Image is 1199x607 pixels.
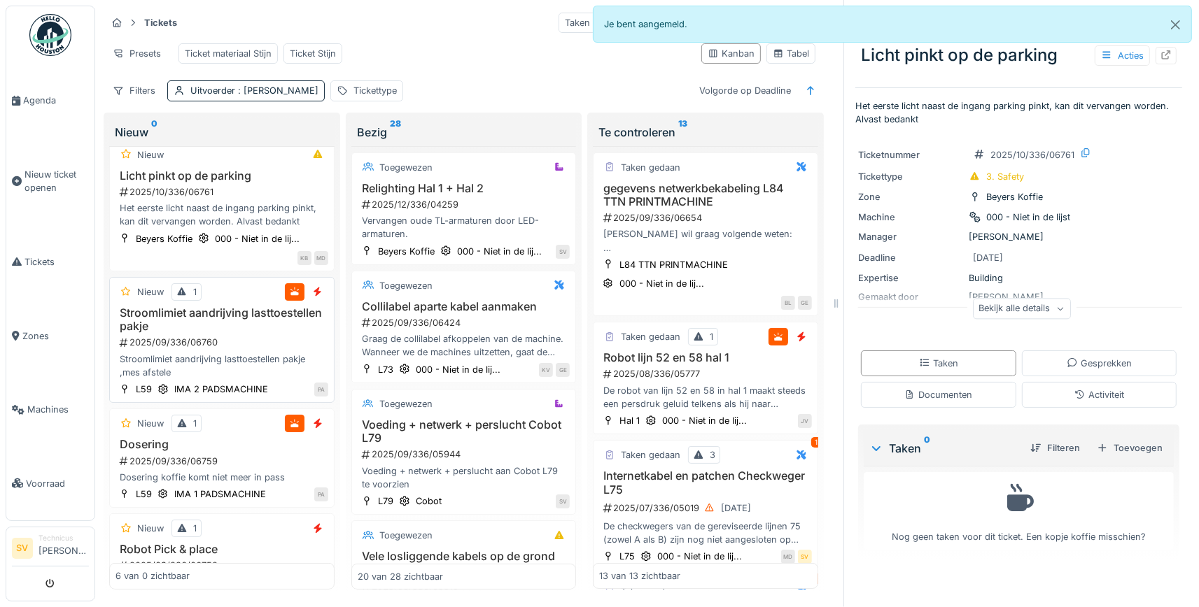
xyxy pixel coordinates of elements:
div: Graag de collilabel afkoppelen van de machine. Wanneer we de machines uitzetten, gaat de labelaar... [358,332,570,359]
div: SV [556,245,570,259]
span: : [PERSON_NAME] [235,85,318,96]
div: L75 [619,550,635,563]
div: Je bent aangemeld. [593,6,1193,43]
a: Nieuw ticket openen [6,138,94,225]
div: Voeding + netwerk + perslucht aan Cobot L79 te voorzien [358,464,570,491]
div: Acties [1095,45,1150,66]
div: 2025/07/336/05019 [602,499,812,517]
div: 2025/09/336/05944 [360,448,570,461]
div: Presets [106,43,167,64]
a: Agenda [6,64,94,138]
div: 000 - Niet in de lij... [619,277,704,290]
h3: Dosering [115,438,328,451]
div: Gesprekken [1067,357,1132,370]
div: Hal 1 [619,414,640,427]
div: KB [297,251,311,265]
h3: Voeding + netwerk + perslucht Cobot L79 [358,418,570,445]
a: Voorraad [6,447,94,521]
div: 1 [811,437,821,448]
div: PA [314,487,328,501]
div: 6 van 0 zichtbaar [115,569,190,583]
div: JV [798,414,812,428]
div: Expertise [858,271,963,285]
div: Nieuw [137,417,164,430]
h3: Robot lijn 52 en 58 hal 1 [599,351,812,364]
div: KV [539,363,553,377]
div: MD [781,550,795,564]
sup: 0 [151,124,157,141]
div: Tickettype [858,170,963,183]
div: 000 - Niet in de lij... [457,245,542,258]
div: Het eerste licht naast de ingang parking pinkt, kan dit vervangen worden. Alvast bedankt [115,201,328,228]
div: Dosering koffie komt niet meer in pass [115,471,328,484]
div: 13 van 13 zichtbaar [599,569,680,583]
div: 2025/12/336/04259 [360,198,570,211]
div: Uitvoerder [190,84,318,97]
span: Machines [27,403,89,416]
div: Nieuw [115,124,329,141]
div: Deadline [858,251,963,264]
a: Zones [6,299,94,373]
div: Filters [106,80,162,101]
div: 2025/09/336/06654 [602,211,812,224]
div: IMA 2 PADSMACHINE [174,383,268,396]
div: 20 van 28 zichtbaar [358,569,443,583]
button: Close [1160,6,1191,43]
sup: 0 [924,440,930,457]
div: Taken [869,440,1019,457]
h3: gegevens netwerkbekabeling L84 TTN PRINTMACHINE [599,182,812,208]
div: [DATE] [973,251,1003,264]
div: Technicus [38,533,89,543]
div: Documenten [904,388,972,401]
span: Tickets [24,255,89,269]
div: Ticket Stijn [290,47,336,60]
img: Badge_color-CXgf-gQk.svg [29,14,71,56]
div: 1 [193,417,197,430]
strong: Tickets [139,16,183,29]
div: Kanban [708,47,755,60]
div: Taken [559,13,596,33]
div: Toevoegen [1091,438,1168,457]
div: Taken [919,357,958,370]
div: 000 - Niet in de lijst [986,210,1070,224]
div: Nieuw [137,148,164,162]
div: [DATE] [721,501,751,515]
div: L73 [378,363,393,376]
div: [PERSON_NAME] [858,230,1179,243]
h3: Stroomlimiet aandrijving lasttoestellen pakje [115,306,328,333]
div: 2025/10/336/06761 [118,185,328,199]
span: Nieuw ticket openen [24,168,89,194]
sup: 28 [390,124,401,141]
div: 2025/09/336/06760 [118,336,328,349]
div: Bezig [357,124,571,141]
div: Manager [858,230,963,243]
div: IMA 1 PADSMACHINE [174,487,266,501]
div: Taken gedaan [621,448,680,462]
div: 1 [193,285,197,299]
div: 000 - Niet in de lij... [416,363,500,376]
sup: 13 [678,124,687,141]
div: L84 TTN PRINTMACHINE [619,258,728,271]
div: 2025/09/336/06424 [360,316,570,329]
span: Agenda [23,94,89,107]
div: Cobot [416,494,442,508]
div: Taken gedaan [621,161,680,174]
div: Machine [858,210,963,224]
div: Toegewezen [379,529,433,542]
div: Toegewezen [379,279,433,292]
div: Beyers Koffie [378,245,435,258]
div: Stroomlimiet aandrijving lasttoestellen pakje ,mes afstele [115,352,328,379]
div: [PERSON_NAME] wil graag volgende weten: - bekabeling: gelabelled, waar afgemonteerd (begin/einde)... [599,227,812,254]
div: Te controleren [598,124,813,141]
div: 2025/08/336/05777 [602,367,812,380]
span: Voorraad [26,477,89,490]
div: 000 - Niet in de lij... [662,414,747,427]
div: Toegewezen [379,397,433,410]
div: GE [798,296,812,310]
div: 3 [710,448,715,462]
div: Zone [858,190,963,203]
div: Taken gedaan [621,330,680,343]
div: Nog geen taken voor dit ticket. Een kopje koffie misschien? [873,478,1165,543]
div: Beyers Koffie [136,232,192,245]
div: 2025/09/336/06759 [118,455,328,468]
